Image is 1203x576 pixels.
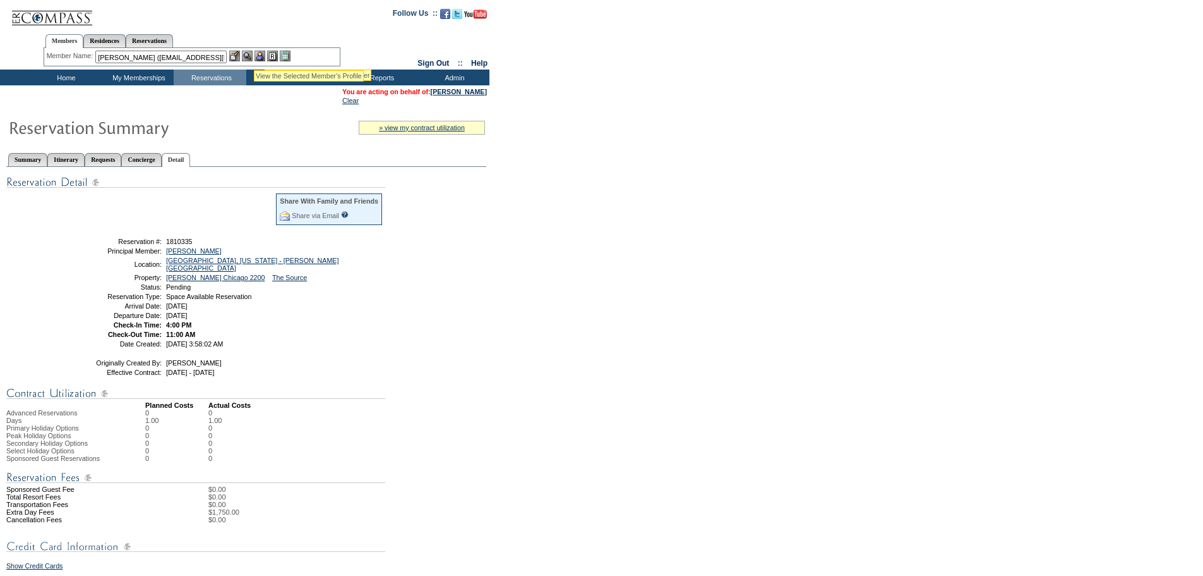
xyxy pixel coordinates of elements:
div: Share With Family and Friends [280,197,378,205]
td: Total Resort Fees [6,493,145,501]
td: 0 [208,439,222,447]
span: Primary Holiday Options [6,424,79,432]
td: 0 [145,455,208,462]
span: Sponsored Guest Reservations [6,455,100,462]
td: Status: [71,283,162,291]
a: [PERSON_NAME] Chicago 2200 [166,274,265,281]
span: Advanced Reservations [6,409,78,417]
td: Sponsored Guest Fee [6,486,145,493]
a: Itinerary [47,153,85,166]
td: 0 [208,432,222,439]
td: Actual Costs [208,401,486,409]
span: Peak Holiday Options [6,432,71,439]
div: View the Selected Member's Profile [256,72,362,80]
span: Select Holiday Options [6,447,75,455]
span: [PERSON_NAME] [166,359,222,367]
span: Days [6,417,21,424]
td: Date Created: [71,340,162,348]
img: Reservation Detail [6,175,385,190]
img: Reservations [267,51,278,61]
td: Home [28,70,101,85]
td: 0 [208,455,222,462]
td: 1.00 [208,417,222,424]
a: Reservations [126,34,173,47]
a: Clear [342,97,359,104]
td: $0.00 [208,493,486,501]
span: Space Available Reservation [166,293,251,300]
input: What is this? [341,211,349,218]
a: Show Credit Cards [6,562,63,570]
td: Admin [417,70,489,85]
td: 0 [145,447,208,455]
img: Subscribe to our YouTube Channel [464,9,487,19]
a: [PERSON_NAME] [166,247,222,255]
strong: Check-Out Time: [108,331,162,338]
strong: Check-In Time: [114,321,162,329]
img: Follow us on Twitter [452,9,462,19]
td: 0 [145,424,208,432]
a: Requests [85,153,121,166]
a: Follow us on Twitter [452,13,462,20]
td: Vacation Collection [246,70,344,85]
td: $0.00 [208,516,486,524]
a: Concierge [121,153,161,166]
td: Reports [344,70,417,85]
a: [GEOGRAPHIC_DATA], [US_STATE] - [PERSON_NAME][GEOGRAPHIC_DATA] [166,257,338,272]
td: Principal Member: [71,247,162,255]
a: Residences [83,34,126,47]
span: Pending [166,283,191,291]
td: Transportation Fees [6,501,145,508]
td: Departure Date: [71,312,162,319]
td: Location: [71,257,162,272]
td: 0 [145,432,208,439]
td: Effective Contract: [71,369,162,376]
td: Reservation Type: [71,293,162,300]
td: Planned Costs [145,401,208,409]
td: 1.00 [145,417,208,424]
img: View [242,51,253,61]
a: » view my contract utilization [379,124,465,132]
img: Credit Card Information [6,539,385,555]
span: [DATE] [166,302,188,310]
td: Reservation #: [71,238,162,245]
td: My Memberships [101,70,174,85]
span: [DATE] - [DATE] [166,369,215,376]
span: 4:00 PM [166,321,191,329]
a: Subscribe to our YouTube Channel [464,13,487,20]
span: [DATE] [166,312,188,319]
td: Property: [71,274,162,281]
span: 11:00 AM [166,331,195,338]
font: You are acting on behalf of: [342,88,487,95]
td: 0 [208,409,222,417]
img: Reservaton Summary [8,114,261,140]
a: The Source [272,274,307,281]
td: Follow Us :: [393,8,438,23]
a: Members [45,34,84,48]
a: Become our fan on Facebook [440,13,450,20]
img: Impersonate [254,51,265,61]
img: b_edit.gif [229,51,240,61]
img: Become our fan on Facebook [440,9,450,19]
img: Reservation Fees [6,470,385,486]
td: 0 [145,409,208,417]
a: Share via Email [292,212,339,219]
a: [PERSON_NAME] [431,88,487,95]
td: 0 [208,424,222,432]
td: $0.00 [208,501,486,508]
td: Cancellation Fees [6,516,145,524]
td: $1,750.00 [208,508,486,516]
span: [DATE] 3:58:02 AM [166,340,223,348]
img: Contract Utilization [6,386,385,401]
a: Help [471,59,488,68]
span: :: [458,59,463,68]
td: $0.00 [208,486,486,493]
span: Secondary Holiday Options [6,439,88,447]
img: b_calculator.gif [280,51,290,61]
span: 1810335 [166,238,193,245]
td: 0 [208,447,222,455]
a: Sign Out [417,59,449,68]
td: Originally Created By: [71,359,162,367]
td: Extra Day Fees [6,508,145,516]
div: Member Name: [47,51,95,61]
a: Summary [8,153,47,166]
